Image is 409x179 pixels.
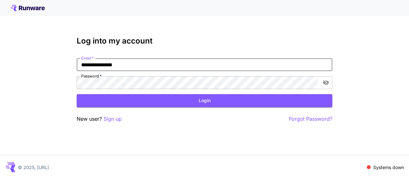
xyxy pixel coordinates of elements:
[77,115,122,123] p: New user?
[320,77,332,88] button: toggle password visibility
[104,115,122,123] button: Sign up
[289,115,332,123] button: Forgot Password?
[77,37,332,45] h3: Log into my account
[373,164,404,171] p: Systems down
[81,73,102,79] label: Password
[81,55,94,61] label: Email
[18,164,49,171] p: © 2025, [URL]
[77,94,332,107] button: Login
